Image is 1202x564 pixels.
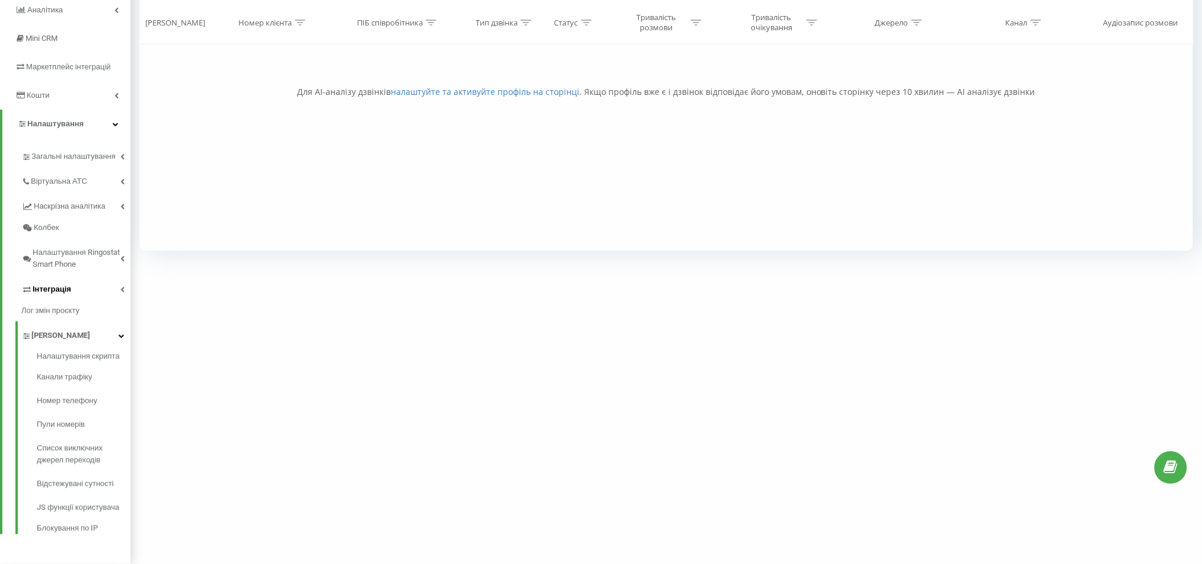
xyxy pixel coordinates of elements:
div: Для AI-аналізу дзвінків . Якщо профіль вже є і дзвінок відповідає його умовам, оновіть сторінку ч... [139,86,1193,98]
a: налаштуйте та активуйте профіль на сторінці [391,86,579,97]
div: Тип дзвінка [476,17,518,27]
div: Канал [1006,17,1028,27]
span: Налаштування Ringostat Smart Phone [33,247,120,270]
div: ПІБ співробітника [357,17,423,27]
a: [PERSON_NAME] [21,321,130,346]
span: Відстежувані сутності [37,478,114,490]
a: Налаштування [2,110,130,138]
span: Інтеграція [33,283,71,295]
div: Номер клієнта [238,17,292,27]
a: Віртуальна АТС [21,167,130,192]
div: Тривалість розмови [624,12,688,33]
a: Загальні налаштування [21,142,130,167]
span: Маркетплейс інтеграцій [26,62,111,71]
span: Колбек [34,222,59,234]
a: Блокування по IP [37,520,130,534]
div: Аудіозапис розмови [1104,17,1178,27]
span: Налаштування [27,119,84,128]
a: Відстежувані сутності [37,472,130,496]
span: Налаштування скрипта [37,350,120,362]
span: Аналiтика [27,5,63,14]
div: [PERSON_NAME] [145,17,205,27]
span: Наскрізна аналітика [34,200,106,212]
a: Колбек [21,217,130,238]
a: Пули номерів [37,413,130,436]
span: Пули номерів [37,419,85,431]
a: Список виключних джерел переходів [37,436,130,472]
span: Загальні налаштування [31,151,116,162]
a: Номер телефону [37,389,130,413]
a: Інтеграція [21,275,130,300]
a: Налаштування Ringostat Smart Phone [21,238,130,275]
div: Джерело [875,17,908,27]
span: [PERSON_NAME] [31,330,90,342]
div: Тривалість очікування [740,12,804,33]
span: JS функції користувача [37,502,119,514]
div: Статус [554,17,578,27]
a: Наскрізна аналітика [21,192,130,217]
span: Блокування по IP [37,522,98,534]
span: Кошти [27,91,49,100]
span: Mini CRM [25,34,58,43]
a: JS функції користувача [37,496,130,520]
span: Віртуальна АТС [31,176,87,187]
span: Канали трафіку [37,371,92,383]
span: Лог змін проєкту [21,305,79,317]
span: Номер телефону [37,395,97,407]
span: Список виключних джерел переходів [37,442,125,466]
a: Лог змін проєкту [21,300,130,321]
a: Налаштування скрипта [37,350,130,365]
a: Канали трафіку [37,365,130,389]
